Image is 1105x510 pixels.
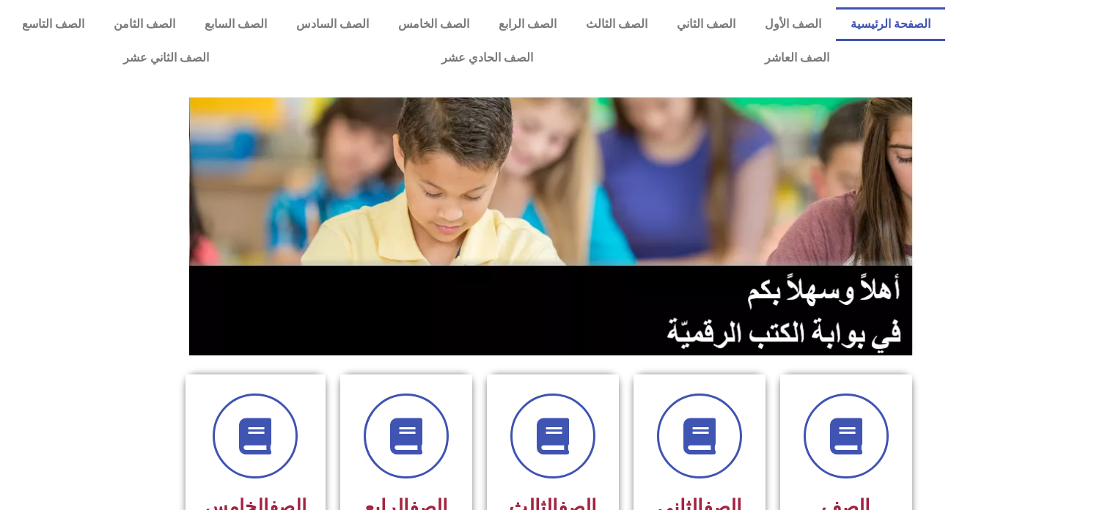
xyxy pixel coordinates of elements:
[750,7,836,41] a: الصف الأول
[7,7,99,41] a: الصف التاسع
[325,41,648,75] a: الصف الحادي عشر
[7,41,325,75] a: الصف الثاني عشر
[99,7,190,41] a: الصف الثامن
[571,7,662,41] a: الصف الثالث
[662,7,750,41] a: الصف الثاني
[190,7,282,41] a: الصف السابع
[484,7,571,41] a: الصف الرابع
[383,7,484,41] a: الصف الخامس
[649,41,945,75] a: الصف العاشر
[836,7,945,41] a: الصفحة الرئيسية
[282,7,383,41] a: الصف السادس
